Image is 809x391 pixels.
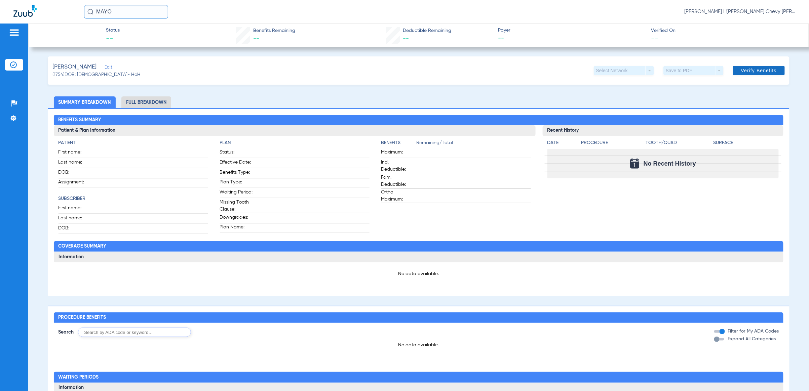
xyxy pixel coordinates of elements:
span: Verify Benefits [741,68,777,73]
span: Last name: [59,215,91,224]
h2: Procedure Benefits [54,312,784,323]
app-breakdown-title: Date [547,139,576,149]
span: Status [106,27,120,34]
label: Filter for My ADA Codes [726,328,779,335]
h2: Coverage Summary [54,241,784,252]
span: -- [651,35,658,42]
span: DOB: [59,225,91,234]
h4: Tooth/Quad [646,139,711,146]
span: Maximum: [381,149,414,158]
h3: Information [54,252,784,262]
span: First name: [59,205,91,214]
span: [PERSON_NAME] [52,63,97,71]
span: Benefits Type: [220,169,253,178]
span: -- [403,36,409,42]
input: Search by ADA code or keyword… [78,328,191,337]
span: (1754) DOB: [DEMOGRAPHIC_DATA] - HoH [52,71,141,78]
app-breakdown-title: Benefits [381,139,417,149]
img: Search Icon [87,9,93,15]
h4: Subscriber [59,195,208,202]
h3: Recent History [543,125,784,136]
img: Zuub Logo [13,5,37,17]
span: Remaining/Total [417,139,531,149]
button: Verify Benefits [733,66,785,75]
span: Missing Tooth Clause: [220,199,253,213]
span: Verified On [651,27,798,34]
span: Benefits Remaining [253,27,295,34]
li: Full Breakdown [121,96,171,108]
app-breakdown-title: Procedure [581,139,644,149]
h3: Patient & Plan Information [54,125,536,136]
span: Payer [498,27,645,34]
span: Ortho Maximum: [381,189,414,203]
span: -- [106,34,120,44]
img: hamburger-icon [9,29,20,37]
h2: Waiting Periods [54,372,784,383]
h4: Benefits [381,139,417,146]
p: No data available. [54,342,784,348]
span: -- [253,36,259,42]
span: Assignment: [59,179,91,188]
iframe: Chat Widget [775,359,809,391]
h4: Surface [714,139,779,146]
span: Deductible Remaining [403,27,451,34]
span: Waiting Period: [220,189,253,198]
span: Status: [220,149,253,158]
span: Downgrades: [220,214,253,223]
h4: Procedure [581,139,644,146]
h4: Date [547,139,576,146]
p: No data available. [59,270,779,277]
span: Expand All Categories [728,337,776,341]
app-breakdown-title: Surface [714,139,779,149]
span: [PERSON_NAME] L![PERSON_NAME] Chevy [PERSON_NAME] DDS., INC. [685,8,796,15]
span: First name: [59,149,91,158]
span: Last name: [59,159,91,168]
span: -- [498,34,645,43]
app-breakdown-title: Tooth/Quad [646,139,711,149]
span: DOB: [59,169,91,178]
h4: Patient [59,139,208,146]
span: Fam. Deductible: [381,174,414,188]
h2: Benefits Summary [54,115,784,126]
li: Summary Breakdown [54,96,116,108]
span: Search [59,329,74,336]
span: Plan Type: [220,179,253,188]
span: Ind. Deductible: [381,159,414,173]
span: No Recent History [644,160,696,167]
span: Edit [105,65,111,71]
h4: Plan [220,139,370,146]
span: Effective Date: [220,159,253,168]
img: Calendar [630,159,640,169]
input: Search for patients [84,5,168,18]
span: Plan Name: [220,224,253,233]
